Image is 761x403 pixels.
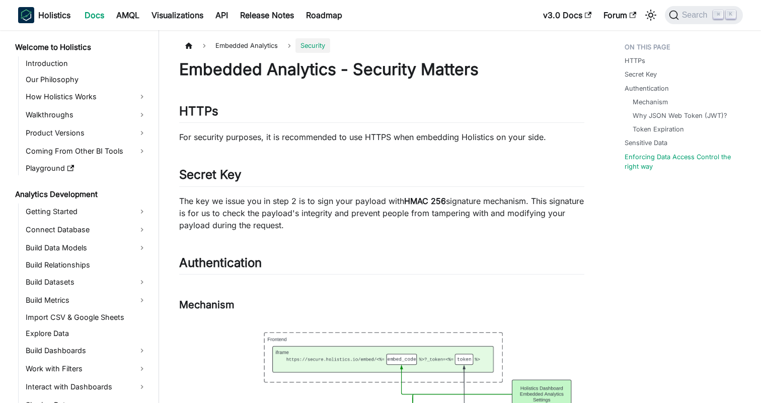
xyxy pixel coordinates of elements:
a: Interact with Dashboards [23,379,150,395]
h2: HTTPs [179,104,584,123]
a: Release Notes [234,7,300,23]
a: Getting Started [23,204,150,220]
b: Holistics [38,9,70,21]
span: Search [679,11,714,20]
a: Coming From Other BI Tools [23,143,150,159]
a: Analytics Development [12,187,150,201]
a: HolisticsHolistics [18,7,70,23]
a: Mechanism [633,97,668,107]
strong: HMAC 256 [404,196,446,206]
h3: Mechanism [179,299,584,311]
a: Enforcing Data Access Control the right way [625,152,737,171]
a: Explore Data [23,326,150,341]
span: Security [295,38,330,53]
a: Home page [179,38,198,53]
button: Search (Command+K) [665,6,743,24]
a: AMQL [110,7,145,23]
a: Docs [79,7,110,23]
h1: Embedded Analytics - Security Matters [179,59,584,80]
a: Sensitive Data [625,138,667,148]
p: The key we issue you in step 2 is to sign your payload with signature mechanism. This signature i... [179,195,584,231]
a: Build Relationships [23,258,150,272]
a: Connect Database [23,222,150,238]
a: Import CSV & Google Sheets [23,310,150,324]
button: Switch between dark and light mode (currently light mode) [643,7,659,23]
nav: Docs sidebar [8,30,159,403]
a: Roadmap [300,7,348,23]
a: Build Dashboards [23,343,150,359]
p: For security purposes, it is recommended to use HTTPS when embedding Holistics on your side. [179,131,584,143]
a: Token Expiration [633,124,684,134]
span: Embedded Analytics [210,38,283,53]
kbd: ⌘ [713,10,723,19]
nav: Breadcrumbs [179,38,584,53]
a: v3.0 Docs [537,7,597,23]
a: API [209,7,234,23]
a: How Holistics Works [23,89,150,105]
a: Build Data Models [23,240,150,256]
a: Introduction [23,56,150,71]
a: Playground [23,161,150,175]
img: Holistics [18,7,34,23]
a: Why JSON Web Token (JWT)? [633,111,727,120]
a: Build Datasets [23,274,150,290]
a: Forum [597,7,642,23]
h2: Authentication [179,255,584,275]
a: Visualizations [145,7,209,23]
a: Welcome to Holistics [12,40,150,54]
kbd: K [726,10,736,19]
a: HTTPs [625,56,645,65]
a: Work with Filters [23,361,150,377]
a: Our Philosophy [23,73,150,87]
a: Secret Key [625,70,657,79]
a: Authentication [625,84,669,93]
a: Product Versions [23,125,150,141]
a: Build Metrics [23,292,150,308]
a: Walkthroughs [23,107,150,123]
h2: Secret Key [179,167,584,186]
